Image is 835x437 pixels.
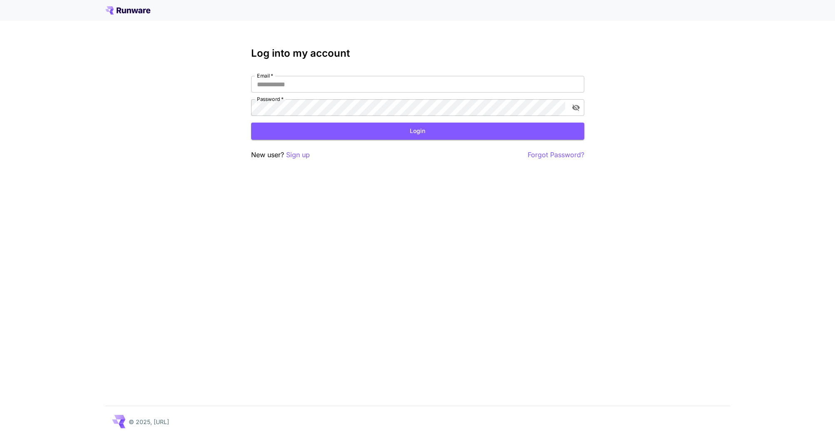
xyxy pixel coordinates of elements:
[251,123,584,140] button: Login
[129,417,169,426] p: © 2025, [URL]
[251,150,310,160] p: New user?
[568,100,583,115] button: toggle password visibility
[528,150,584,160] button: Forgot Password?
[257,95,284,103] label: Password
[286,150,310,160] button: Sign up
[257,72,273,79] label: Email
[251,48,584,59] h3: Log into my account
